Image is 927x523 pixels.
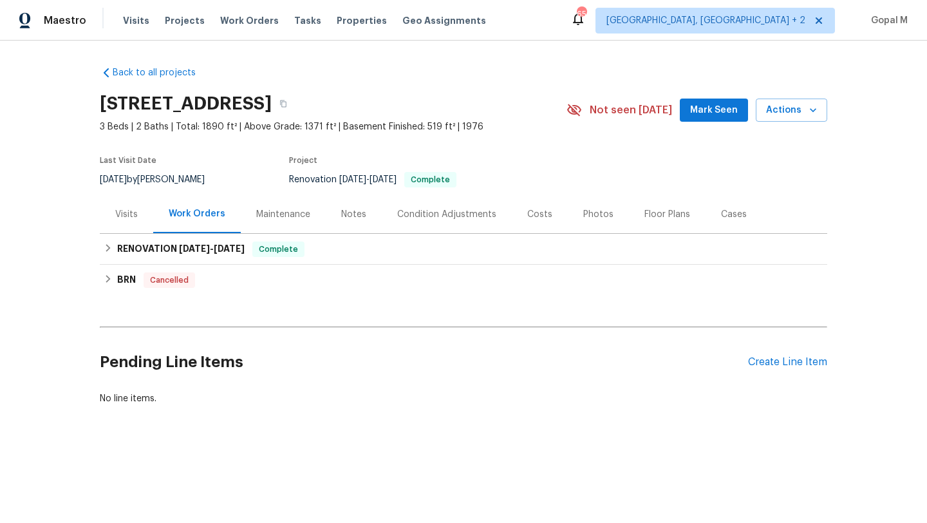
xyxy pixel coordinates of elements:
div: 65 [577,8,586,21]
div: by [PERSON_NAME] [100,172,220,187]
h2: [STREET_ADDRESS] [100,97,272,110]
span: Geo Assignments [402,14,486,27]
h2: Pending Line Items [100,332,748,392]
div: RENOVATION [DATE]-[DATE]Complete [100,234,827,265]
span: [DATE] [214,244,245,253]
span: [DATE] [339,175,366,184]
span: Mark Seen [690,102,738,119]
span: - [179,244,245,253]
span: [GEOGRAPHIC_DATA], [GEOGRAPHIC_DATA] + 2 [606,14,805,27]
span: [DATE] [370,175,397,184]
h6: BRN [117,272,136,288]
div: Costs [527,208,552,221]
div: Work Orders [169,207,225,220]
div: No line items. [100,392,827,405]
span: Gopal M [866,14,908,27]
div: Condition Adjustments [397,208,496,221]
span: Cancelled [145,274,194,287]
span: Maestro [44,14,86,27]
div: Notes [341,208,366,221]
a: Back to all projects [100,66,223,79]
div: Cases [721,208,747,221]
span: Projects [165,14,205,27]
span: Actions [766,102,817,119]
div: BRN Cancelled [100,265,827,296]
span: Renovation [289,175,456,184]
span: [DATE] [100,175,127,184]
button: Copy Address [272,92,295,115]
button: Mark Seen [680,99,748,122]
div: Floor Plans [644,208,690,221]
span: Complete [254,243,303,256]
span: [DATE] [179,244,210,253]
div: Photos [583,208,613,221]
span: Tasks [294,16,321,25]
span: 3 Beds | 2 Baths | Total: 1890 ft² | Above Grade: 1371 ft² | Basement Finished: 519 ft² | 1976 [100,120,566,133]
span: Complete [406,176,455,184]
div: Create Line Item [748,356,827,368]
span: Visits [123,14,149,27]
div: Visits [115,208,138,221]
span: Properties [337,14,387,27]
div: Maintenance [256,208,310,221]
button: Actions [756,99,827,122]
span: Work Orders [220,14,279,27]
span: Project [289,157,317,164]
span: - [339,175,397,184]
span: Not seen [DATE] [590,104,672,117]
span: Last Visit Date [100,157,156,164]
h6: RENOVATION [117,242,245,257]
